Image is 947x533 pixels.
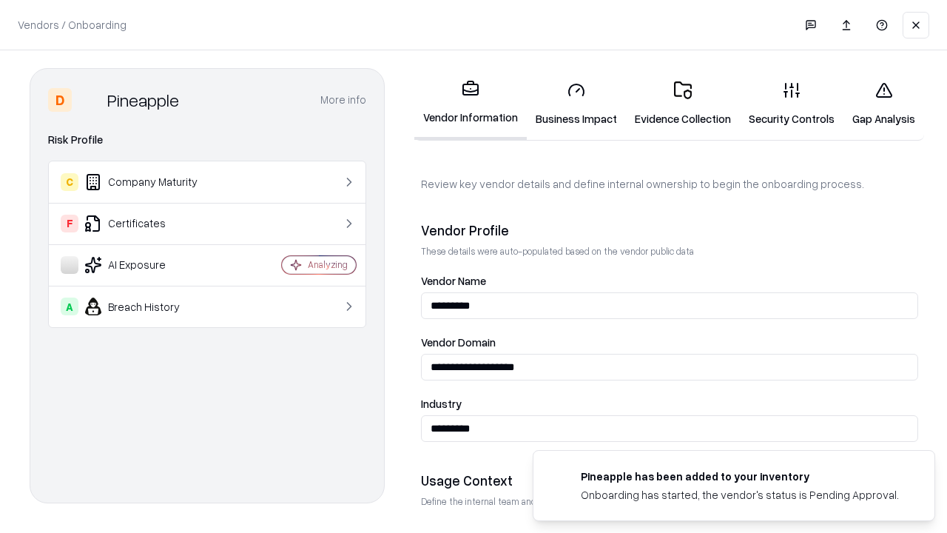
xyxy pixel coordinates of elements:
[551,469,569,486] img: pineappleenergy.com
[740,70,843,138] a: Security Controls
[61,215,78,232] div: F
[61,215,237,232] div: Certificates
[61,298,78,315] div: A
[61,298,237,315] div: Breach History
[421,398,918,409] label: Industry
[78,88,101,112] img: Pineapple
[107,88,179,112] div: Pineapple
[581,469,899,484] div: Pineapple has been added to your inventory
[320,87,366,113] button: More info
[626,70,740,138] a: Evidence Collection
[421,337,918,348] label: Vendor Domain
[421,221,918,239] div: Vendor Profile
[421,176,918,192] p: Review key vendor details and define internal ownership to begin the onboarding process.
[421,245,918,258] p: These details were auto-populated based on the vendor public data
[421,275,918,286] label: Vendor Name
[308,258,348,271] div: Analyzing
[421,472,918,489] div: Usage Context
[18,17,127,33] p: Vendors / Onboarding
[421,495,918,508] p: Define the internal team and reason for using this vendor. This helps assess business relevance a...
[527,70,626,138] a: Business Impact
[61,173,237,191] div: Company Maturity
[414,68,527,140] a: Vendor Information
[61,173,78,191] div: C
[61,256,237,274] div: AI Exposure
[48,88,72,112] div: D
[581,487,899,503] div: Onboarding has started, the vendor's status is Pending Approval.
[48,131,366,149] div: Risk Profile
[843,70,924,138] a: Gap Analysis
